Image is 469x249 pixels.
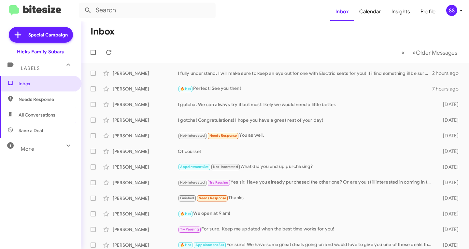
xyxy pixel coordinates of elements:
[178,85,432,92] div: Perfect! See you then!
[416,49,457,56] span: Older Messages
[178,148,435,155] div: Of course!
[178,210,435,217] div: We open at 9 am!
[180,212,191,216] span: 🔥 Hot
[19,127,43,134] span: Save a Deal
[435,117,464,123] div: [DATE]
[113,132,178,139] div: [PERSON_NAME]
[113,211,178,217] div: [PERSON_NAME]
[113,179,178,186] div: [PERSON_NAME]
[113,242,178,248] div: [PERSON_NAME]
[113,70,178,76] div: [PERSON_NAME]
[21,146,34,152] span: More
[180,180,205,185] span: Not-Interested
[330,2,354,21] a: Inbox
[432,70,464,76] div: 2 hours ago
[178,226,435,233] div: For sure. Keep me updated when the best time works for you!
[113,86,178,92] div: [PERSON_NAME]
[79,3,216,18] input: Search
[441,5,462,16] button: SS
[178,70,432,76] div: I fully understand. I will make sure to keep an eye out for one with Electric seats for you! If i...
[178,241,435,249] div: For sure! We have some great deals going on and would love to give you one of these deals this we...
[180,243,191,247] span: 🔥 Hot
[213,165,238,169] span: Not-Interested
[446,5,457,16] div: SS
[178,163,435,171] div: What did you end up purchasing?
[180,87,191,91] span: 🔥 Hot
[91,26,115,37] h1: Inbox
[209,133,237,138] span: Needs Response
[178,117,435,123] div: I gotcha! Congratulations! I hope you have a great rest of your day!
[435,132,464,139] div: [DATE]
[397,46,409,59] button: Previous
[178,132,435,139] div: You as well.
[435,226,464,233] div: [DATE]
[435,164,464,170] div: [DATE]
[180,133,205,138] span: Not-Interested
[209,180,228,185] span: Try Pausing
[113,117,178,123] div: [PERSON_NAME]
[408,46,461,59] button: Next
[435,101,464,108] div: [DATE]
[113,226,178,233] div: [PERSON_NAME]
[180,227,199,231] span: Try Pausing
[412,48,416,57] span: »
[21,65,40,71] span: Labels
[113,148,178,155] div: [PERSON_NAME]
[435,242,464,248] div: [DATE]
[19,112,55,118] span: All Conversations
[113,195,178,201] div: [PERSON_NAME]
[435,179,464,186] div: [DATE]
[180,196,194,200] span: Finished
[432,86,464,92] div: 7 hours ago
[199,196,226,200] span: Needs Response
[398,46,461,59] nav: Page navigation example
[9,27,73,43] a: Special Campaign
[386,2,415,21] a: Insights
[415,2,441,21] a: Profile
[178,179,435,186] div: Yes sir. Have you already purchased the other one? Or are you still interested in coming in to ch...
[113,101,178,108] div: [PERSON_NAME]
[401,48,405,57] span: «
[178,194,435,202] div: Thanks
[28,32,68,38] span: Special Campaign
[195,243,224,247] span: Appointment Set
[19,96,74,103] span: Needs Response
[435,148,464,155] div: [DATE]
[354,2,386,21] a: Calendar
[180,165,209,169] span: Appointment Set
[178,101,435,108] div: I gotcha. We can always try it but most likely we would need a little better.
[113,164,178,170] div: [PERSON_NAME]
[19,80,74,87] span: Inbox
[17,48,64,55] div: Hicks Family Subaru
[435,211,464,217] div: [DATE]
[435,195,464,201] div: [DATE]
